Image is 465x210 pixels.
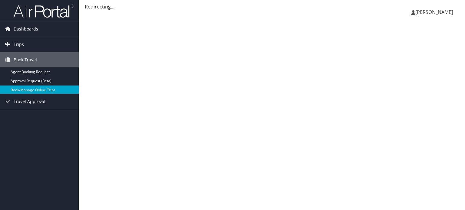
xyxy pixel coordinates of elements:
span: Book Travel [14,52,37,67]
span: Travel Approval [14,94,45,109]
div: Redirecting... [85,3,459,10]
img: airportal-logo.png [13,4,74,18]
a: [PERSON_NAME] [411,3,459,21]
span: [PERSON_NAME] [415,9,453,15]
span: Dashboards [14,21,38,37]
span: Trips [14,37,24,52]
